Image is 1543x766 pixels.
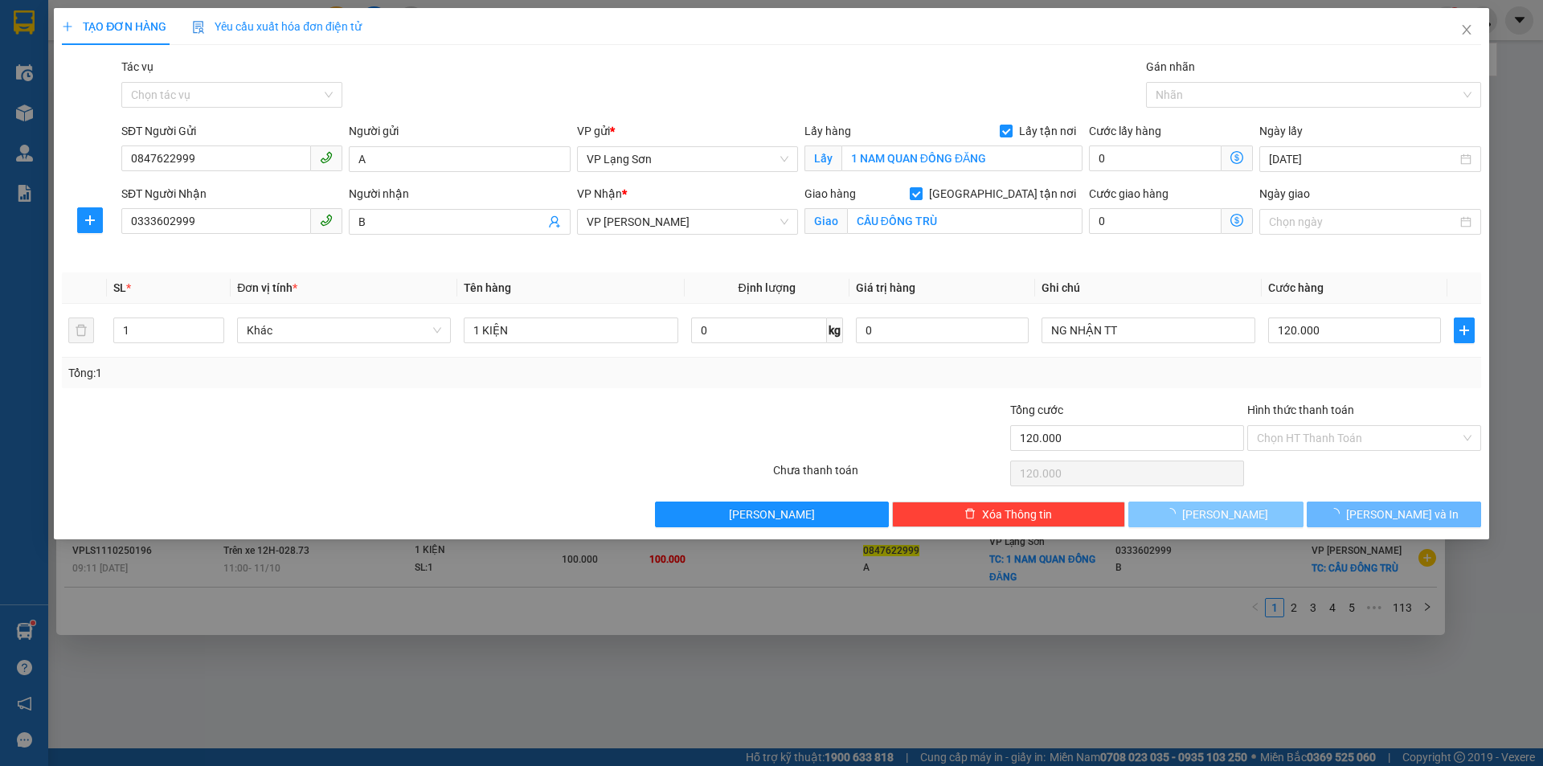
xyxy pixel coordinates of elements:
[982,506,1052,523] span: Xóa Thông tin
[739,281,796,294] span: Định lượng
[1460,23,1473,36] span: close
[320,151,333,164] span: phone
[1010,403,1063,416] span: Tổng cước
[577,122,798,140] div: VP gửi
[113,281,126,294] span: SL
[1328,508,1346,519] span: loading
[1269,213,1456,231] input: Ngày giao
[548,215,561,228] span: user-add
[121,122,342,140] div: SĐT Người Gửi
[1444,8,1489,53] button: Close
[464,317,677,343] input: VD: Bàn, Ghế
[1230,151,1243,164] span: dollar-circle
[1128,502,1303,527] button: [PERSON_NAME]
[1247,403,1354,416] label: Hình thức thanh toán
[247,318,441,342] span: Khác
[192,21,205,34] img: icon
[1089,208,1222,234] input: Cước giao hàng
[349,122,570,140] div: Người gửi
[237,281,297,294] span: Đơn vị tính
[1089,187,1169,200] label: Cước giao hàng
[1042,317,1255,343] input: Ghi Chú
[856,281,915,294] span: Giá trị hàng
[1269,150,1456,168] input: Ngày lấy
[77,207,103,233] button: plus
[1268,281,1324,294] span: Cước hàng
[1454,317,1475,343] button: plus
[121,185,342,203] div: SĐT Người Nhận
[192,20,362,33] span: Yêu cầu xuất hóa đơn điện tử
[320,214,333,227] span: phone
[964,508,976,521] span: delete
[827,317,843,343] span: kg
[804,187,856,200] span: Giao hàng
[892,502,1126,527] button: deleteXóa Thông tin
[847,208,1083,234] input: Giao tận nơi
[655,502,889,527] button: [PERSON_NAME]
[804,145,841,171] span: Lấy
[1164,508,1182,519] span: loading
[68,364,596,382] div: Tổng: 1
[577,187,622,200] span: VP Nhận
[729,506,815,523] span: [PERSON_NAME]
[587,210,788,234] span: VP Minh Khai
[68,317,94,343] button: delete
[804,125,851,137] span: Lấy hàng
[78,214,102,227] span: plus
[121,60,153,73] label: Tác vụ
[841,145,1083,171] input: Lấy tận nơi
[1035,272,1262,304] th: Ghi chú
[923,185,1083,203] span: [GEOGRAPHIC_DATA] tận nơi
[1146,60,1195,73] label: Gán nhãn
[1346,506,1459,523] span: [PERSON_NAME] và In
[62,21,73,32] span: plus
[349,185,570,203] div: Người nhận
[1013,122,1083,140] span: Lấy tận nơi
[1230,214,1243,227] span: dollar-circle
[1089,145,1222,171] input: Cước lấy hàng
[1259,187,1310,200] label: Ngày giao
[587,147,788,171] span: VP Lạng Sơn
[1182,506,1268,523] span: [PERSON_NAME]
[1259,125,1303,137] label: Ngày lấy
[1089,125,1161,137] label: Cước lấy hàng
[62,20,166,33] span: TẠO ĐƠN HÀNG
[1455,324,1474,337] span: plus
[804,208,847,234] span: Giao
[1307,502,1481,527] button: [PERSON_NAME] và In
[856,317,1029,343] input: 0
[771,461,1009,490] div: Chưa thanh toán
[464,281,511,294] span: Tên hàng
